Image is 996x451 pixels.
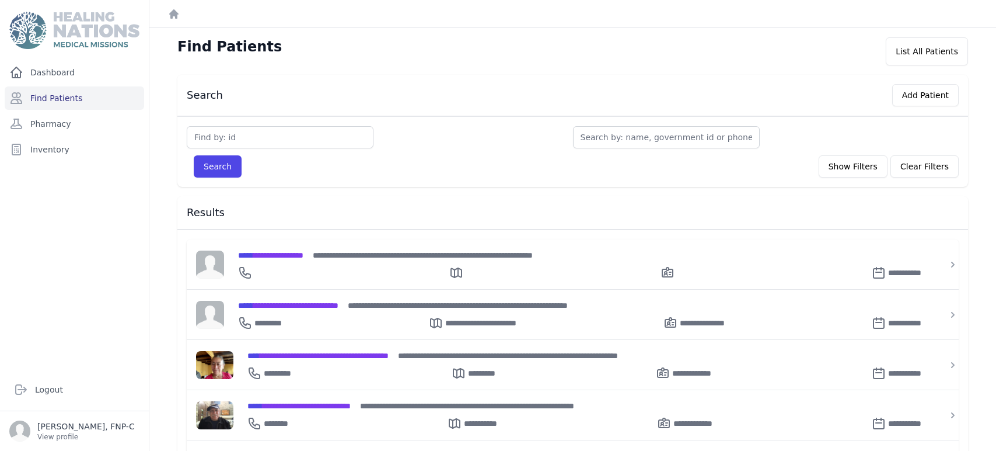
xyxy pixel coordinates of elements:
p: [PERSON_NAME], FNP-C [37,421,135,432]
a: [PERSON_NAME], FNP-C View profile [9,421,139,442]
img: person-242608b1a05df3501eefc295dc1bc67a.jpg [196,251,224,279]
button: Add Patient [892,84,959,106]
a: Inventory [5,138,144,161]
h3: Results [187,206,959,220]
a: Find Patients [5,86,144,110]
img: person-242608b1a05df3501eefc295dc1bc67a.jpg [196,301,224,329]
button: Clear Filters [890,155,959,178]
div: List All Patients [886,37,968,65]
button: Show Filters [819,155,887,178]
img: ZAAAAJXRFWHRkYXRlOm1vZGlmeQAyMDIzLTEyLTE0VDAwOjU4OjI5KzAwOjAws8BnZQAAAABJRU5ErkJggg== [196,351,233,379]
p: View profile [37,432,135,442]
img: A9S1CkqaIzhGtJyBYLTbs7kwZVQYpFf8PTFLPYl6hlTcAAAAldEVYdGRhdGU6Y3JlYXRlADIwMjQtMDEtMDJUMTg6Mzg6Mzgr... [196,401,233,429]
input: Find by: id [187,126,373,148]
a: Pharmacy [5,112,144,136]
a: Logout [9,378,139,401]
h3: Search [187,88,223,102]
input: Search by: name, government id or phone [573,126,760,148]
img: Medical Missions EMR [9,12,139,49]
a: Dashboard [5,61,144,84]
h1: Find Patients [177,37,282,56]
button: Search [194,155,242,178]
